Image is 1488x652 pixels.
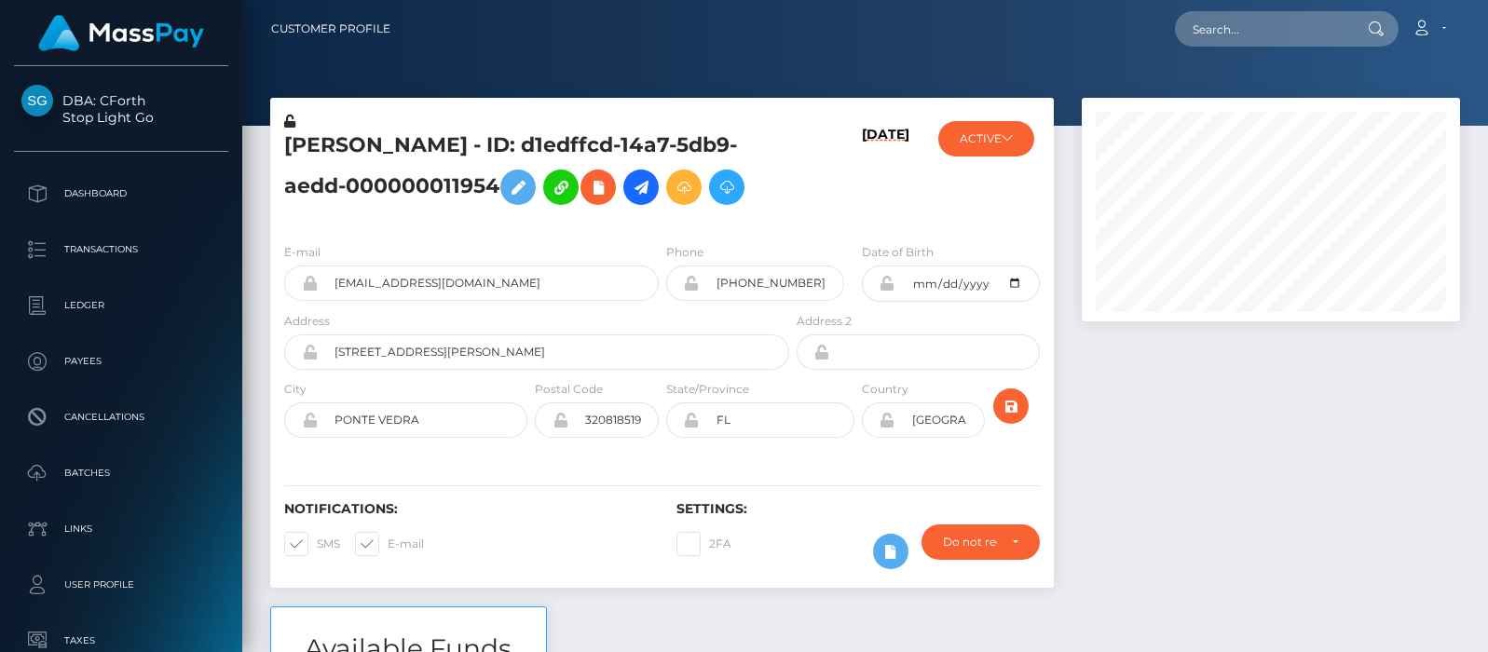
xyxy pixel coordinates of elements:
[14,506,228,552] a: Links
[676,532,731,556] label: 2FA
[21,515,221,543] p: Links
[938,121,1034,156] button: ACTIVE
[21,347,221,375] p: Payees
[38,15,204,51] img: MassPay Logo
[284,532,340,556] label: SMS
[284,244,321,261] label: E-mail
[14,338,228,385] a: Payees
[284,381,307,398] label: City
[21,236,221,264] p: Transactions
[284,313,330,330] label: Address
[14,92,228,126] span: DBA: CForth Stop Light Go
[797,313,852,330] label: Address 2
[14,170,228,217] a: Dashboard
[284,131,779,214] h5: [PERSON_NAME] - ID: d1edffcd-14a7-5db9-aedd-000000011954
[14,562,228,608] a: User Profile
[21,85,53,116] img: Stop Light Go
[862,127,909,221] h6: [DATE]
[862,381,908,398] label: Country
[21,292,221,319] p: Ledger
[284,501,648,517] h6: Notifications:
[943,535,998,550] div: Do not require
[14,394,228,441] a: Cancellations
[21,180,221,208] p: Dashboard
[355,532,424,556] label: E-mail
[862,244,934,261] label: Date of Birth
[1175,11,1350,47] input: Search...
[21,459,221,487] p: Batches
[21,571,221,599] p: User Profile
[676,501,1041,517] h6: Settings:
[535,381,603,398] label: Postal Code
[271,9,390,48] a: Customer Profile
[666,381,749,398] label: State/Province
[14,282,228,329] a: Ledger
[921,524,1041,560] button: Do not require
[666,244,703,261] label: Phone
[14,226,228,273] a: Transactions
[21,403,221,431] p: Cancellations
[623,170,659,205] a: Initiate Payout
[14,450,228,496] a: Batches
